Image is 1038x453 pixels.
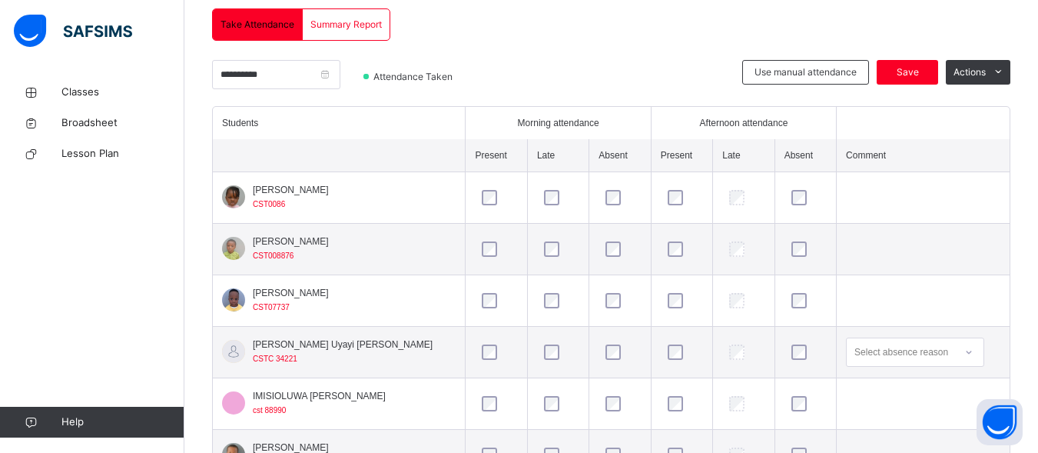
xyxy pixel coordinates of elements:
th: Students [213,107,466,139]
span: Attendance Taken [372,70,457,84]
div: Select absence reason [854,338,948,367]
span: Morning attendance [518,116,599,130]
span: Actions [953,65,986,79]
span: Save [888,65,927,79]
span: cst 88990 [253,406,286,415]
span: Afternoon attendance [700,116,788,130]
th: Present [651,139,712,172]
span: Broadsheet [61,115,184,131]
span: [PERSON_NAME] [253,183,329,197]
th: Present [466,139,527,172]
th: Absent [589,139,651,172]
span: Lesson Plan [61,146,184,162]
img: safsims [14,15,132,47]
span: Take Attendance [221,18,294,32]
span: [PERSON_NAME] [253,286,329,300]
th: Comment [837,139,1010,172]
th: Late [713,139,774,172]
span: CST008876 [253,251,293,260]
th: Absent [774,139,836,172]
span: Summary Report [310,18,382,32]
span: CST07737 [253,303,290,311]
span: [PERSON_NAME] [253,235,329,248]
button: Open asap [977,399,1023,445]
th: Late [527,139,589,172]
span: CST0086 [253,200,285,208]
span: [PERSON_NAME] Uyayi [PERSON_NAME] [253,338,433,351]
span: CSTC 34221 [253,355,297,363]
span: Use manual attendance [754,65,857,79]
span: Classes [61,85,184,100]
span: IMISIOLUWA [PERSON_NAME] [253,389,386,403]
span: Help [61,415,184,430]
